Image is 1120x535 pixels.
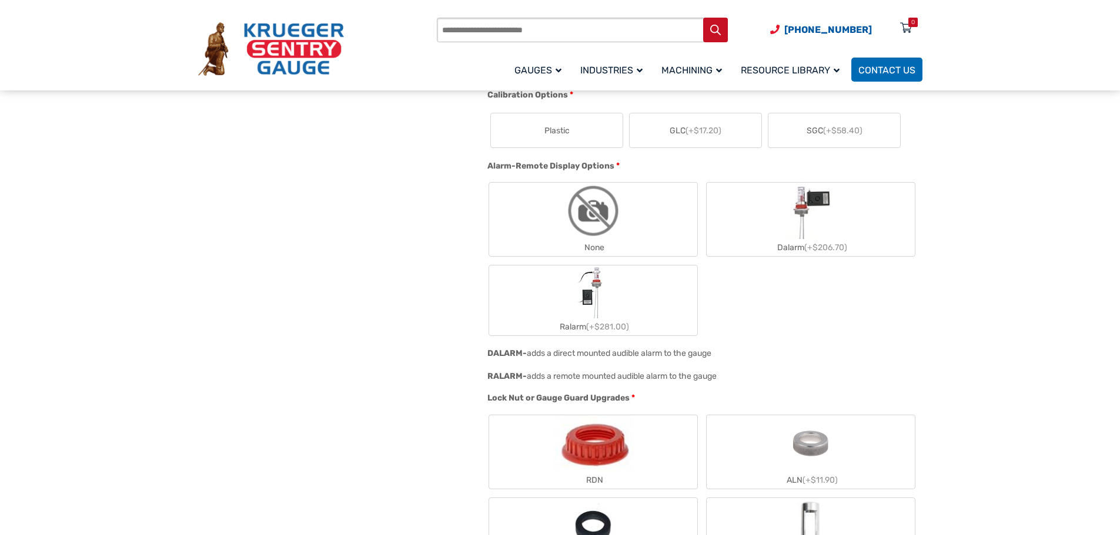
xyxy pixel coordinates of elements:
[527,348,711,358] div: adds a direct mounted audible alarm to the gauge
[707,183,915,256] label: Dalarm
[911,18,915,27] div: 0
[670,125,721,137] span: GLC
[783,415,839,472] img: ALN
[487,371,527,381] span: RALARM-
[741,65,840,76] span: Resource Library
[807,125,862,137] span: SGC
[487,393,630,403] span: Lock Nut or Gauge Guard Upgrades
[573,56,654,83] a: Industries
[654,56,734,83] a: Machining
[527,371,717,381] div: adds a remote mounted audible alarm to the gauge
[804,243,847,253] span: (+$206.70)
[784,24,872,35] span: [PHONE_NUMBER]
[544,125,570,137] span: Plastic
[707,472,915,489] div: ALN
[770,22,872,37] a: Phone Number (920) 434-8860
[487,161,614,171] span: Alarm-Remote Display Options
[514,65,561,76] span: Gauges
[661,65,722,76] span: Machining
[489,183,697,256] label: None
[198,22,344,76] img: Krueger Sentry Gauge
[823,126,862,136] span: (+$58.40)
[707,415,915,489] label: ALN
[734,56,851,83] a: Resource Library
[616,160,620,172] abbr: required
[489,318,697,335] div: Ralarm
[487,90,568,100] span: Calibration Options
[707,239,915,256] div: Dalarm
[489,265,697,335] label: Ralarm
[631,392,635,404] abbr: required
[858,65,915,76] span: Contact Us
[489,415,697,489] label: RDN
[489,239,697,256] div: None
[507,56,573,83] a: Gauges
[487,348,527,358] span: DALARM-
[489,472,697,489] div: RDN
[580,65,643,76] span: Industries
[851,58,922,82] a: Contact Us
[586,322,629,332] span: (+$281.00)
[803,475,838,485] span: (+$11.90)
[570,89,573,101] abbr: required
[686,126,721,136] span: (+$17.20)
